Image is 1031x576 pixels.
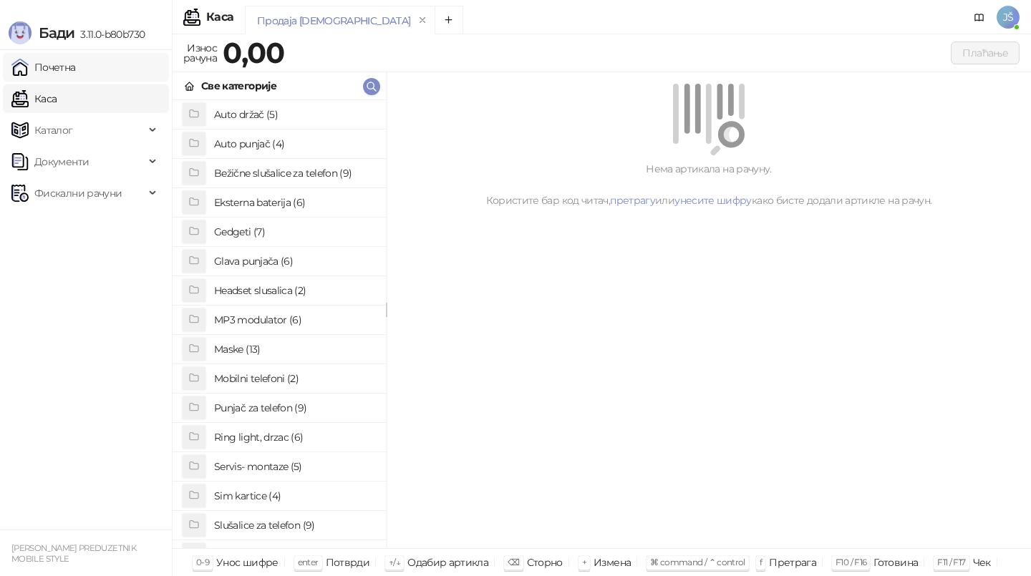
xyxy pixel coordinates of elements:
a: Документација [968,6,991,29]
span: ↑/↓ [389,557,400,567]
span: JŠ [997,6,1020,29]
div: Нема артикала на рачуну. Користите бар код читач, или како бисте додали артикле на рачун. [404,161,1014,208]
span: Каталог [34,116,73,145]
span: + [582,557,586,567]
a: унесите шифру [674,194,752,207]
div: Чек [973,553,991,572]
strong: 0,00 [223,35,284,70]
div: grid [173,100,386,548]
h4: Sim kartice (4) [214,484,374,507]
span: f [760,557,762,567]
img: Logo [9,21,32,44]
a: Каса [11,84,57,113]
span: 0-9 [196,557,209,567]
a: Почетна [11,53,76,82]
h4: Glava punjača (6) [214,250,374,273]
h4: Servis- montaze (5) [214,455,374,478]
small: [PERSON_NAME] PREDUZETNIK MOBILE STYLE [11,543,136,564]
span: Бади [39,24,74,42]
a: претрагу [610,194,655,207]
div: Претрага [769,553,816,572]
h4: Ring light, drzac (6) [214,426,374,449]
div: Унос шифре [216,553,279,572]
span: ⌘ command / ⌃ control [650,557,745,567]
div: Потврди [326,553,370,572]
div: Готовина [873,553,918,572]
span: ⌫ [508,557,519,567]
h4: Maske (13) [214,338,374,361]
button: Add tab [435,6,463,34]
h4: Staklo za telefon (7) [214,543,374,566]
div: Одабир артикла [407,553,488,572]
div: Све категорије [201,78,276,94]
span: 3.11.0-b80b730 [74,28,145,41]
h4: Bežične slušalice za telefon (9) [214,162,374,185]
h4: Gedgeti (7) [214,220,374,243]
span: F10 / F16 [836,557,866,567]
h4: Auto držač (5) [214,103,374,126]
h4: Headset slusalica (2) [214,279,374,302]
span: Документи [34,147,89,176]
div: Каса [206,11,233,23]
h4: Auto punjač (4) [214,132,374,155]
div: Сторно [527,553,563,572]
h4: MP3 modulator (6) [214,308,374,331]
h4: Slušalice za telefon (9) [214,514,374,537]
span: F11 / F17 [937,557,965,567]
div: Измена [594,553,631,572]
div: Продаја [DEMOGRAPHIC_DATA] [257,13,410,29]
h4: Eksterna baterija (6) [214,191,374,214]
div: Износ рачуна [180,39,220,67]
span: enter [298,557,319,567]
span: Фискални рачуни [34,179,122,208]
button: remove [413,14,432,26]
h4: Mobilni telefoni (2) [214,367,374,390]
button: Плаћање [951,42,1020,64]
h4: Punjač za telefon (9) [214,396,374,419]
